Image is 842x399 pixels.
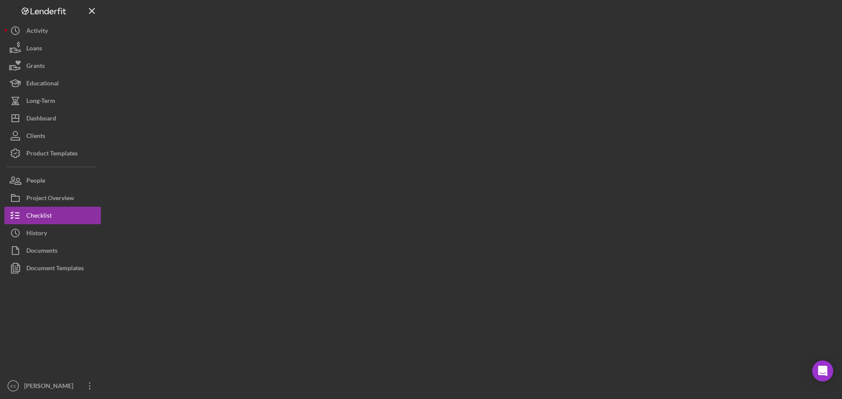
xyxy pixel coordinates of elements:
div: Checklist [26,207,52,226]
div: People [26,172,45,191]
div: [PERSON_NAME] [22,377,79,397]
button: Document Templates [4,259,101,277]
div: Long-Term [26,92,55,112]
button: Documents [4,242,101,259]
button: Project Overview [4,189,101,207]
button: Clients [4,127,101,145]
text: ES [11,384,16,388]
div: Clients [26,127,45,147]
button: History [4,224,101,242]
button: Loans [4,39,101,57]
div: Documents [26,242,57,261]
div: Grants [26,57,45,77]
button: Long-Term [4,92,101,109]
div: Open Intercom Messenger [812,360,833,381]
button: Product Templates [4,145,101,162]
button: Activity [4,22,101,39]
button: Dashboard [4,109,101,127]
div: Dashboard [26,109,56,129]
button: Grants [4,57,101,74]
div: Product Templates [26,145,78,164]
div: Educational [26,74,59,94]
div: Document Templates [26,259,84,279]
button: Educational [4,74,101,92]
div: Activity [26,22,48,42]
div: History [26,224,47,244]
button: ES[PERSON_NAME] [4,377,101,395]
div: Loans [26,39,42,59]
button: Checklist [4,207,101,224]
button: People [4,172,101,189]
div: Project Overview [26,189,74,209]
